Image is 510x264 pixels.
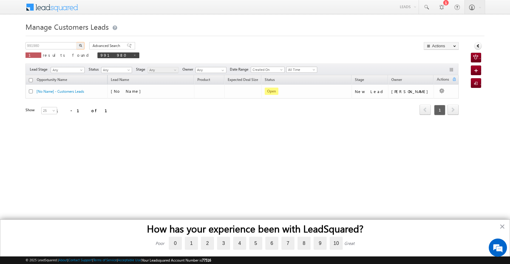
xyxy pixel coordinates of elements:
label: 4 [233,237,246,250]
div: Great [344,240,355,246]
span: 1 [29,52,38,58]
span: Advanced Search [93,43,122,48]
span: Owner [391,77,402,82]
a: Acceptable Use [118,258,141,262]
span: Lead Name [108,76,132,84]
span: Lead Stage [30,67,50,72]
label: 8 [297,237,311,250]
a: Show All Items [218,67,226,73]
span: Opportunity Name [37,77,67,82]
span: next [447,105,459,115]
label: 9 [314,237,327,250]
a: [No Name] - Customers Leads [36,89,84,94]
label: 2 [201,237,214,250]
span: Open [265,88,278,95]
div: New Lead [355,89,385,94]
input: Check all records [29,78,33,82]
span: Product [197,77,210,82]
div: Poor [155,240,164,246]
h2: How has your experience been with LeadSquared? [12,223,498,234]
span: Date Range [230,67,251,72]
span: Status [89,67,101,72]
span: Any [148,67,177,73]
label: 10 [330,237,343,250]
a: Contact Support [68,258,92,262]
span: Stage [136,67,148,72]
span: 991980 [100,52,130,58]
label: 3 [217,237,230,250]
span: Expected Deal Size [228,77,258,82]
span: All Time [287,67,315,72]
label: 1 [185,237,198,250]
span: Actions [434,76,452,84]
a: Terms of Service [93,258,117,262]
span: [No Name] [111,89,144,94]
div: Show [25,107,36,113]
span: © 2025 LeadSquared | | | | | [25,257,211,263]
span: Any [101,67,130,73]
div: [PERSON_NAME] [391,89,431,94]
label: 7 [281,237,294,250]
span: prev [420,105,431,115]
span: Stage [355,77,364,82]
span: Manage Customers Leads [25,22,109,32]
span: 77516 [202,258,211,262]
span: Created On [251,67,283,72]
img: Search [79,44,82,47]
label: 5 [249,237,262,250]
span: Owner [182,67,195,72]
a: Status [262,76,278,84]
span: 1 [434,105,445,115]
span: Your Leadsquared Account Number is [142,258,211,262]
a: About [59,258,67,262]
label: 6 [265,237,278,250]
span: 25 [42,108,58,113]
div: 1 - 1 of 1 [56,107,114,114]
button: Actions [424,42,459,50]
button: Close [499,222,505,231]
label: 0 [169,237,182,250]
input: Type to Search [195,67,226,73]
span: results found [43,52,91,58]
span: Any [51,67,83,73]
